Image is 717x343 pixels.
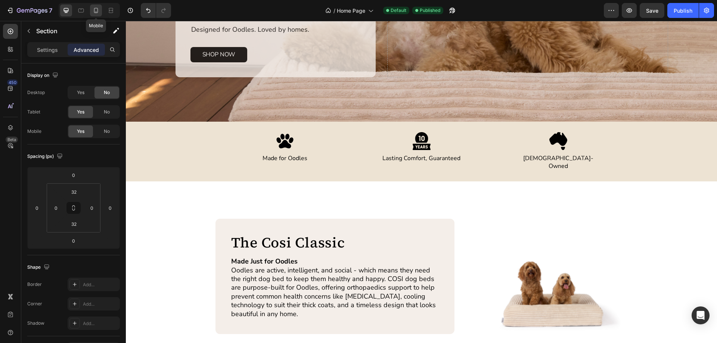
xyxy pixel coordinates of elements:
[31,202,43,213] input: 0
[77,109,84,115] span: Yes
[692,306,710,324] div: Open Intercom Messenger
[391,7,406,14] span: Default
[77,89,84,96] span: Yes
[27,109,40,115] div: Tablet
[287,111,305,129] img: gempages_572669083955233944-365e1c70-5190-4fea-a2b1-82899c550ff6.webp
[254,134,338,141] p: Lasting Comfort, Guaranteed
[105,213,314,231] h2: The Cosi Classic
[83,281,118,288] div: Add...
[83,320,118,327] div: Add...
[3,3,56,18] button: 7
[337,7,365,15] span: Home Page
[667,3,699,18] button: Publish
[423,111,441,129] img: gempages_572669083955233944-6e3555c7-a010-44ac-9526-74e868eb282f.webp
[646,7,658,14] span: Save
[420,7,440,14] span: Published
[6,137,18,143] div: Beta
[66,169,81,181] input: 0
[333,7,335,15] span: /
[86,202,97,213] input: 0px
[640,3,664,18] button: Save
[36,26,97,35] p: Section
[27,71,60,81] div: Display on
[27,281,42,288] div: Border
[150,111,168,129] img: gempages_572669083955233944-eba5838a-0bfd-4fc5-9286-f897a2546ab3.webp
[117,134,201,141] p: Made for Oodles
[105,202,116,213] input: 0
[37,46,58,54] p: Settings
[66,186,81,197] input: 2xl
[674,7,692,15] div: Publish
[105,236,172,245] strong: Made Just for Oodles
[104,109,110,115] span: No
[105,245,313,297] p: Oodles are active, intelligent, and social - which means they need the right dog bed to keep them...
[104,89,110,96] span: No
[27,89,45,96] div: Desktop
[77,128,84,135] span: Yes
[126,21,717,343] iframe: Design area
[66,218,81,230] input: 2xl
[50,202,62,213] input: 0px
[74,46,99,54] p: Advanced
[141,3,171,18] div: Undo/Redo
[391,134,474,149] p: [DEMOGRAPHIC_DATA]-Owned
[104,128,110,135] span: No
[7,79,18,85] div: 450
[66,235,81,246] input: 0
[49,6,52,15] p: 7
[27,128,41,135] div: Mobile
[27,320,44,327] div: Shadow
[83,301,118,308] div: Add...
[27,300,42,307] div: Corner
[27,152,64,162] div: Spacing (px)
[27,262,51,272] div: Shape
